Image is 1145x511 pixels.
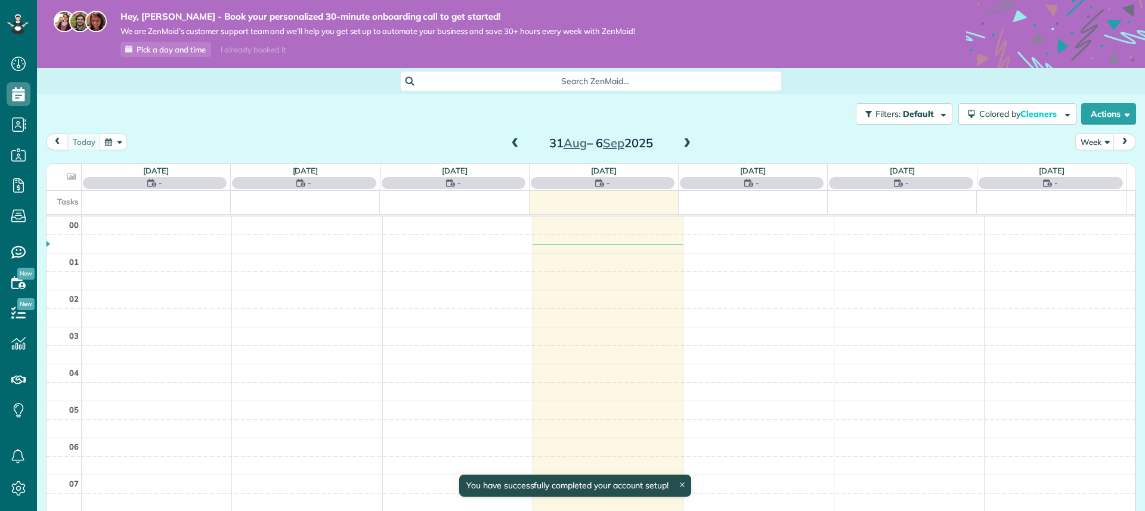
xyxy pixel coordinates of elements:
span: - [756,177,759,189]
span: 03 [69,331,79,340]
span: Colored by [979,109,1061,119]
a: [DATE] [143,166,169,175]
span: We are ZenMaid’s customer support team and we’ll help you get set up to automate your business an... [120,26,635,36]
span: Pick a day and time [137,45,206,54]
span: Filters: [875,109,900,119]
span: - [1054,177,1058,189]
span: - [905,177,909,189]
span: - [308,177,311,189]
button: prev [46,134,69,150]
button: next [1113,134,1136,150]
a: [DATE] [293,166,318,175]
a: [DATE] [1039,166,1064,175]
span: 04 [69,368,79,377]
h2: 31 – 6 2025 [527,137,676,150]
img: jorge-587dff0eeaa6aab1f244e6dc62b8924c3b6ad411094392a53c71c6c4a576187d.jpg [69,11,91,32]
button: Week [1075,134,1115,150]
span: - [457,177,461,189]
a: [DATE] [442,166,468,175]
span: Default [903,109,934,119]
span: - [159,177,162,189]
a: [DATE] [591,166,617,175]
div: You have successfully completed your account setup! [459,475,691,497]
span: 07 [69,479,79,488]
strong: Hey, [PERSON_NAME] - Book your personalized 30-minute onboarding call to get started! [120,11,635,23]
div: I already booked it [213,42,293,57]
a: [DATE] [740,166,766,175]
span: New [17,298,35,310]
button: Colored byCleaners [958,103,1076,125]
a: Filters: Default [850,103,952,125]
span: 01 [69,257,79,267]
button: Filters: Default [856,103,952,125]
button: Today [67,134,101,150]
span: Aug [564,135,587,150]
a: Pick a day and time [120,42,211,57]
span: - [606,177,610,189]
span: Cleaners [1020,109,1059,119]
span: 06 [69,442,79,451]
span: New [17,268,35,280]
button: Actions [1081,103,1136,125]
span: 00 [69,220,79,230]
span: 02 [69,294,79,303]
span: 05 [69,405,79,414]
img: maria-72a9807cf96188c08ef61303f053569d2e2a8a1cde33d635c8a3ac13582a053d.jpg [54,11,75,32]
a: [DATE] [890,166,915,175]
img: michelle-19f622bdf1676172e81f8f8fba1fb50e276960ebfe0243fe18214015130c80e4.jpg [85,11,107,32]
span: Tasks [57,197,79,206]
span: Sep [603,135,624,150]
